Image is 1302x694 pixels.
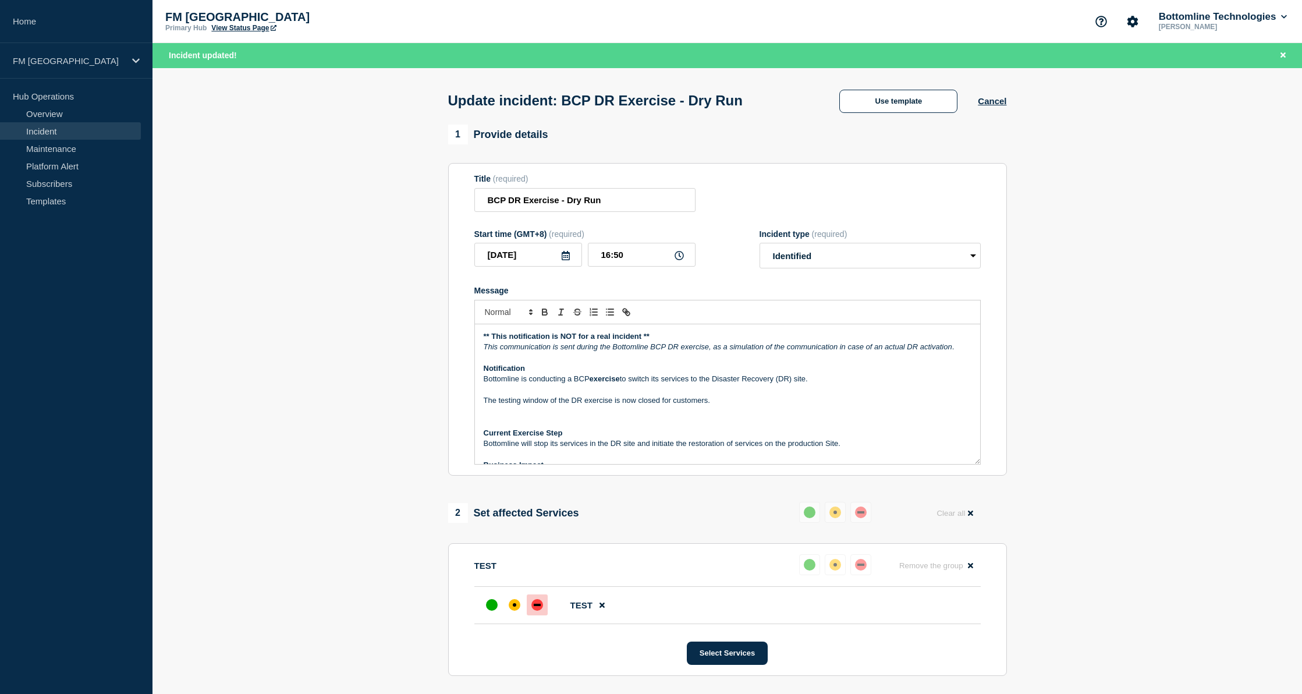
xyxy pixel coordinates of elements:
[1120,9,1145,34] button: Account settings
[474,243,582,267] input: YYYY-MM-DD
[1276,49,1290,62] button: Close banner
[829,559,841,571] div: affected
[484,342,971,352] p: .
[493,174,528,183] span: (required)
[448,503,468,523] span: 2
[829,507,841,518] div: affected
[484,461,544,469] strong: Business Impact
[448,125,468,144] span: 1
[569,305,586,319] button: Toggle strikethrough text
[855,507,867,518] div: down
[169,51,237,60] span: Incident updated!
[474,188,696,212] input: Title
[855,559,867,571] div: down
[1156,11,1289,23] button: Bottomline Technologies
[825,554,846,575] button: affected
[978,96,1006,106] button: Cancel
[531,599,543,611] div: down
[475,324,980,464] div: Message
[484,374,971,384] p: Bottomline is conducting a BCP to switch its services to the Disaster Recovery (DR) site.
[804,559,815,571] div: up
[618,305,634,319] button: Toggle link
[484,332,650,341] strong: ** This notification is NOT for a real incident **
[474,561,496,571] p: TEST
[165,10,398,24] p: FM [GEOGRAPHIC_DATA]
[480,305,537,319] span: Font size
[850,502,871,523] button: down
[812,229,847,239] span: (required)
[1156,23,1278,31] p: [PERSON_NAME]
[892,554,981,577] button: Remove the group
[549,229,584,239] span: (required)
[474,229,696,239] div: Start time (GMT+8)
[799,502,820,523] button: up
[588,243,696,267] input: HH:MM
[537,305,553,319] button: Toggle bold text
[448,503,579,523] div: Set affected Services
[509,599,520,611] div: affected
[602,305,618,319] button: Toggle bulleted list
[899,561,963,570] span: Remove the group
[486,599,498,611] div: up
[760,229,981,239] div: Incident type
[930,502,980,525] button: Clear all
[448,125,548,144] div: Provide details
[553,305,569,319] button: Toggle italic text
[590,374,620,383] strong: exercise
[484,438,971,449] p: Bottomline will stop its services in the DR site and initiate the restoration of services on the ...
[799,554,820,575] button: up
[1089,9,1113,34] button: Support
[484,364,526,373] strong: Notification
[165,24,207,32] p: Primary Hub
[586,305,602,319] button: Toggle ordered list
[474,174,696,183] div: Title
[760,243,981,268] select: Incident type
[570,600,593,610] span: TEST
[484,342,952,351] em: This communication is sent during the Bottomline BCP DR exercise, as a simulation of the communic...
[825,502,846,523] button: affected
[484,395,971,406] p: The testing window of the DR exercise is now closed for customers.
[687,642,768,665] button: Select Services
[13,56,125,66] p: FM [GEOGRAPHIC_DATA]
[804,507,815,518] div: up
[448,93,743,109] h1: Update incident: BCP DR Exercise - Dry Run
[211,24,276,32] a: View Status Page
[484,429,563,437] strong: Current Exercise Step
[850,554,871,575] button: down
[474,286,981,295] div: Message
[839,90,957,113] button: Use template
